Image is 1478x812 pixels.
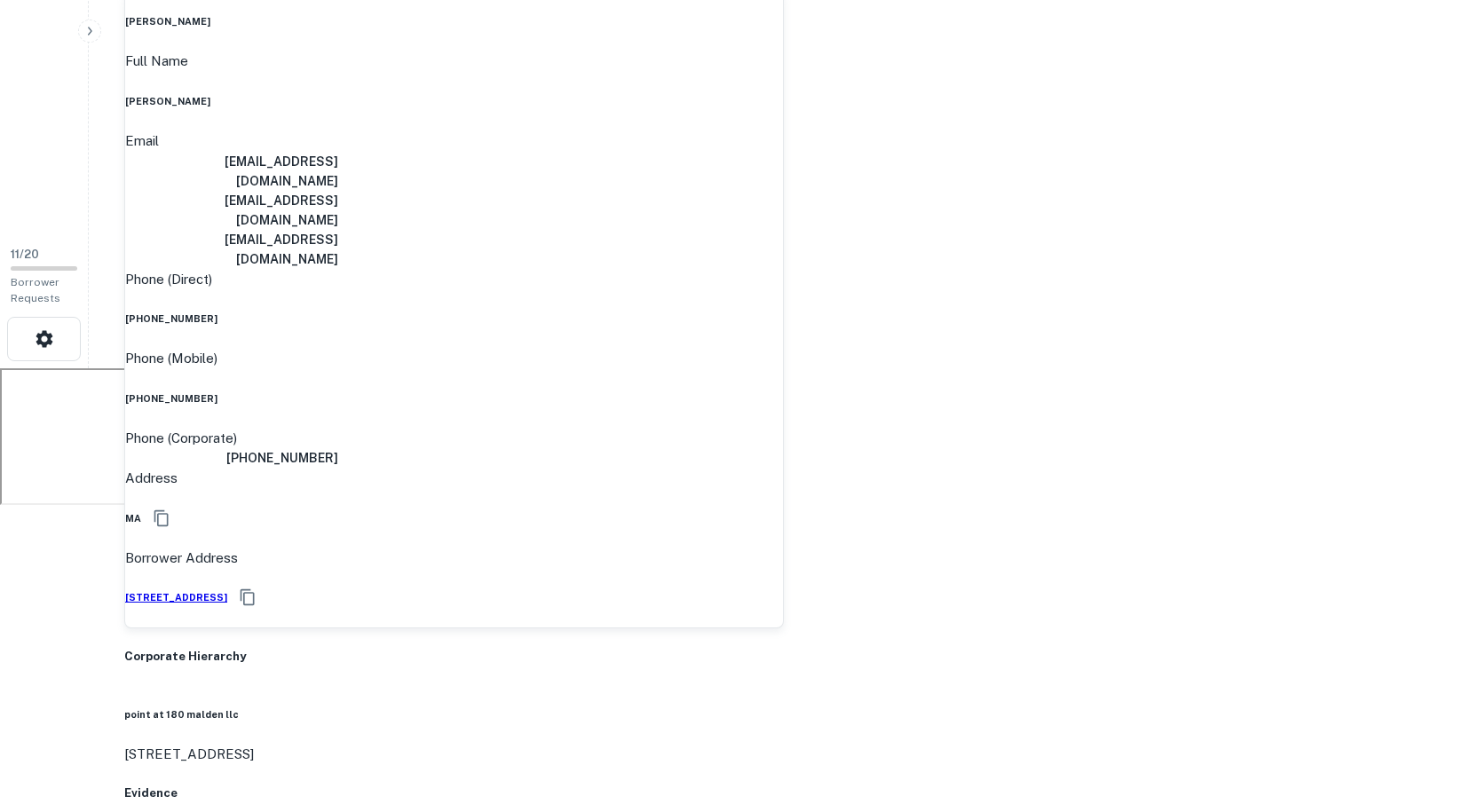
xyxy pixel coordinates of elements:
iframe: Chat Widget [1389,670,1478,755]
p: Address [125,468,783,489]
h6: point at 180 malden llc [124,707,254,721]
button: Copy Address [234,584,261,611]
p: Phone (Mobile) [125,348,217,369]
p: [STREET_ADDRESS] [124,744,254,765]
button: Copy Address [148,505,175,532]
h6: [PHONE_NUMBER] [125,391,783,406]
p: Email [125,130,783,152]
p: Phone (Direct) [125,269,212,290]
span: 11 / 20 [11,248,39,261]
h6: [STREET_ADDRESS] [125,590,227,604]
p: Phone (Corporate) [125,428,783,449]
h5: Corporate Hierarchy [124,648,1442,666]
h6: [PHONE_NUMBER] [125,448,338,468]
h6: MA [125,511,141,525]
h6: [PERSON_NAME] [125,94,783,108]
p: Full Name [125,51,783,72]
h6: [PHONE_NUMBER] [125,311,783,326]
span: Borrower Requests [11,276,60,304]
p: Borrower Address [125,548,783,569]
a: [STREET_ADDRESS] [125,568,227,627]
h6: [EMAIL_ADDRESS][DOMAIN_NAME] [EMAIL_ADDRESS][DOMAIN_NAME] [EMAIL_ADDRESS][DOMAIN_NAME] [125,152,338,269]
h6: [PERSON_NAME] [125,14,783,28]
h5: Evidence [124,784,1442,802]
